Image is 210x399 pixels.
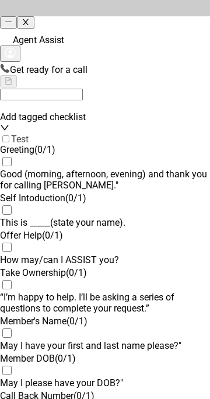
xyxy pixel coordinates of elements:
span: ( 0 / 1 ) [55,353,76,364]
button: close [17,16,34,29]
span: Test [11,134,29,145]
span: ( 0 / 1 ) [66,316,87,327]
span: file-text [5,77,12,85]
span: ( 0 / 1 ) [42,230,63,241]
input: Test [2,135,9,142]
span: Agent Assist [13,34,64,45]
span: Get ready for a call [10,64,87,75]
span: ( 0 / 1 ) [65,192,86,204]
span: minus [5,18,12,26]
span: ( 0 / 1 ) [34,144,55,155]
span: close [22,18,29,26]
span: ( 0 / 1 ) [66,267,87,278]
